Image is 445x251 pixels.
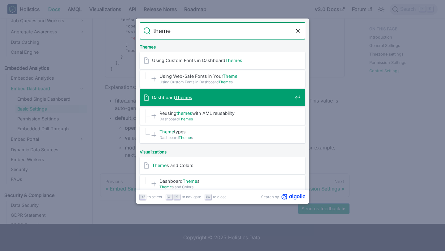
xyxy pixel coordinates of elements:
mark: Theme [218,80,231,84]
a: Reusingthemeswith AML reusability​DashboardThemes [140,107,305,125]
span: Dashboard [152,94,292,100]
svg: Enter key [141,195,145,199]
span: Search by [261,194,279,200]
mark: Theme [179,135,191,140]
div: Visualizations [138,144,307,157]
span: s and Colors [159,184,292,190]
span: Dashboard [159,116,292,122]
mark: Themes [225,58,242,63]
span: Using Custom Fonts in Dashboard [152,57,292,63]
a: Using Web-Safe Fonts in YourTheme​Using Custom Fonts in DashboardThemes [140,70,305,88]
mark: Themes [175,95,192,100]
mark: Theme [223,73,237,79]
svg: Algolia [282,194,305,200]
span: to navigate [182,194,201,200]
button: Clear the query [294,27,302,35]
span: Dashboard s [159,135,292,140]
svg: Arrow down [167,195,172,199]
span: Reusing with AML reusability​ [159,110,292,116]
span: Dashboard s​ [159,178,292,184]
span: Using Custom Fonts in Dashboard s [159,79,292,85]
a: Using Custom Fonts in DashboardThemes [140,52,305,69]
span: to close [213,194,227,200]
a: Search byAlgolia [261,194,305,200]
mark: themes [176,111,192,116]
a: DashboardThemes​Themes and Colors [140,175,305,193]
mark: Themes [179,117,193,121]
mark: Theme [152,163,167,168]
div: Themes [138,40,307,52]
mark: Theme [159,129,174,134]
a: Themes and Colors [140,157,305,174]
mark: Theme [183,178,197,184]
svg: Arrow up [175,195,180,199]
a: Themetypes​DashboardThemes [140,126,305,143]
input: Search docs [151,22,294,40]
mark: Theme [159,185,172,189]
svg: Escape key [206,195,210,199]
span: to select [147,194,162,200]
span: Using Web-Safe Fonts in Your ​ [159,73,292,79]
span: types​ [159,129,292,135]
a: DashboardThemes [140,89,305,106]
span: s and Colors [152,162,292,168]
